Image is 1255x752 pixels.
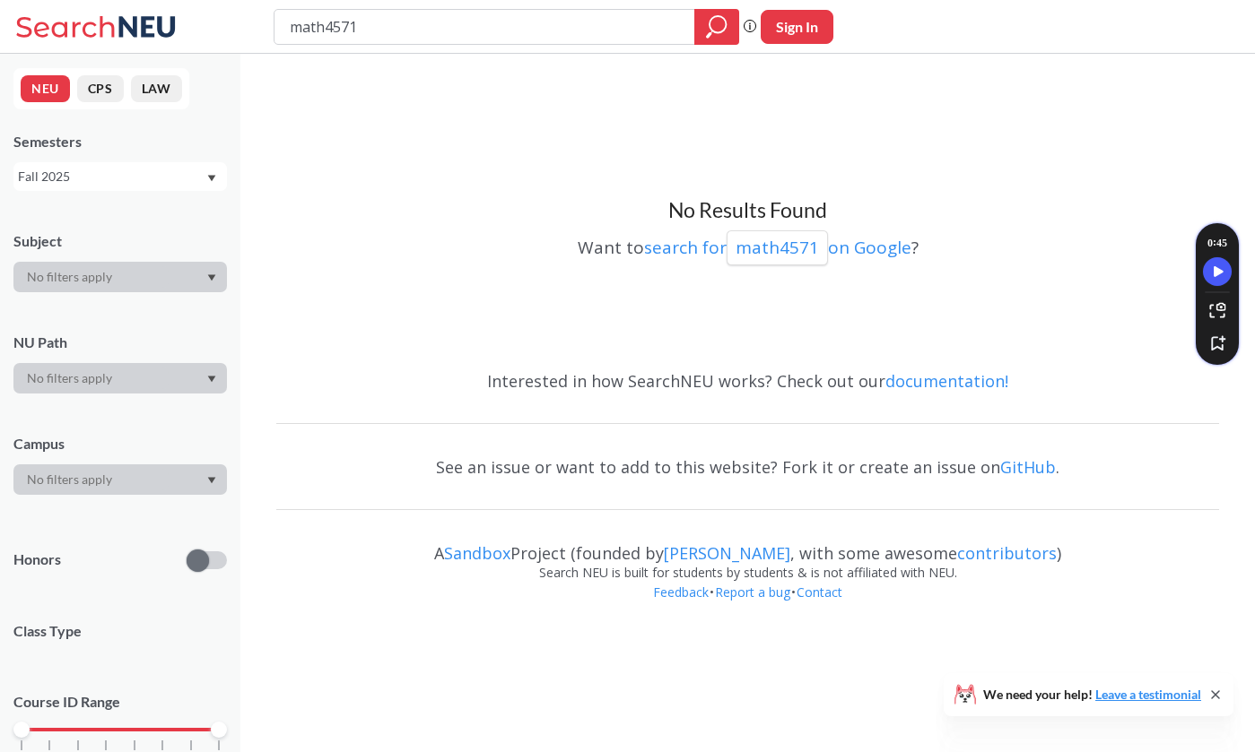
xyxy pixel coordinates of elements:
svg: Dropdown arrow [207,376,216,383]
div: A Project (founded by , with some awesome ) [276,527,1219,563]
span: Class Type [13,621,227,641]
div: Search NEU is built for students by students & is not affiliated with NEU. [276,563,1219,583]
a: contributors [957,542,1057,564]
div: • • [276,583,1219,629]
a: Sandbox [444,542,510,564]
div: Fall 2025Dropdown arrow [13,162,227,191]
a: [PERSON_NAME] [664,542,790,564]
a: GitHub [1000,456,1056,478]
a: documentation! [885,370,1008,392]
button: LAW [131,75,182,102]
svg: Dropdown arrow [207,477,216,484]
button: Sign In [761,10,833,44]
svg: Dropdown arrow [207,175,216,182]
span: We need your help! [983,688,1201,701]
button: NEU [21,75,70,102]
div: Campus [13,434,227,454]
a: Report a bug [714,583,791,601]
div: magnifying glass [694,9,739,45]
svg: magnifying glass [706,14,728,39]
a: Contact [796,583,843,601]
div: Want to ? [276,224,1219,265]
button: CPS [77,75,124,102]
div: NU Path [13,333,227,352]
div: Fall 2025 [18,167,205,186]
a: Feedback [652,583,710,601]
p: math4571 [736,236,819,260]
a: Leave a testimonial [1095,687,1201,702]
input: Class, professor, course number, "phrase" [288,12,682,42]
div: Interested in how SearchNEU works? Check out our [276,355,1219,407]
h3: No Results Found [276,197,1219,224]
div: Dropdown arrow [13,464,227,495]
a: search formath4571on Google [644,236,911,259]
p: Course ID Range [13,692,227,713]
div: Dropdown arrow [13,363,227,393]
svg: Dropdown arrow [207,274,216,281]
div: See an issue or want to add to this website? Fork it or create an issue on . [276,441,1219,493]
div: Subject [13,231,227,251]
div: Semesters [13,132,227,151]
p: Honors [13,549,61,570]
div: Dropdown arrow [13,262,227,292]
